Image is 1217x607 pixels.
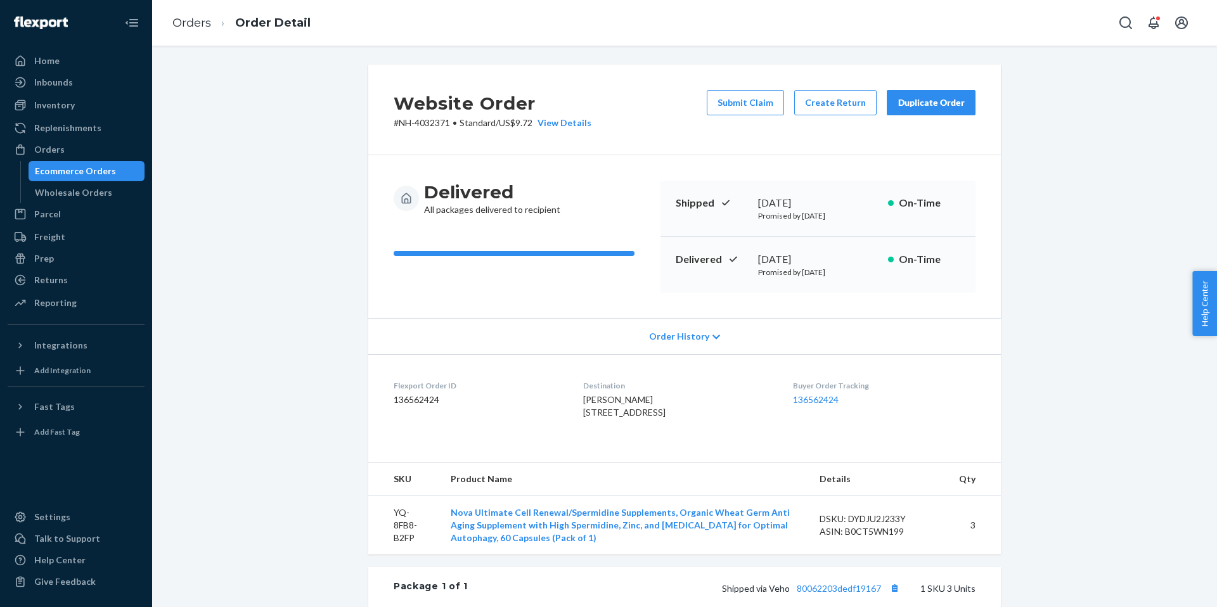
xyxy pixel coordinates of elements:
[649,330,709,343] span: Order History
[34,122,101,134] div: Replenishments
[394,393,563,406] dd: 136562424
[34,274,68,286] div: Returns
[34,339,87,352] div: Integrations
[8,248,145,269] a: Prep
[29,161,145,181] a: Ecommerce Orders
[34,297,77,309] div: Reporting
[468,580,976,596] div: 1 SKU 3 Units
[758,252,878,267] div: [DATE]
[8,51,145,71] a: Home
[34,575,96,588] div: Give Feedback
[394,90,591,117] h2: Website Order
[34,208,61,220] div: Parcel
[8,335,145,355] button: Integrations
[8,422,145,442] a: Add Fast Tag
[583,394,666,418] span: [PERSON_NAME] [STREET_ADDRESS]
[8,72,145,93] a: Inbounds
[394,580,468,596] div: Package 1 of 1
[34,143,65,156] div: Orders
[793,380,976,391] dt: Buyer Order Tracking
[676,252,748,267] p: Delivered
[1169,10,1194,35] button: Open account menu
[1113,10,1138,35] button: Open Search Box
[451,507,790,543] a: Nova Ultimate Cell Renewal/Spermidine Supplements, Organic Wheat Germ Anti Aging Supplement with ...
[394,117,591,129] p: # NH-4032371 / US$9.72
[532,117,591,129] button: View Details
[899,252,960,267] p: On-Time
[172,16,211,30] a: Orders
[899,196,960,210] p: On-Time
[368,463,441,496] th: SKU
[34,400,75,413] div: Fast Tags
[583,380,772,391] dt: Destination
[794,90,877,115] button: Create Return
[34,365,91,376] div: Add Integration
[8,270,145,290] a: Returns
[460,117,496,128] span: Standard
[949,496,1001,555] td: 3
[8,507,145,527] a: Settings
[887,90,976,115] button: Duplicate Order
[949,463,1001,496] th: Qty
[394,380,563,391] dt: Flexport Order ID
[424,181,560,203] h3: Delivered
[8,118,145,138] a: Replenishments
[34,511,70,523] div: Settings
[820,525,939,538] div: ASIN: B0CT5WN199
[441,463,810,496] th: Product Name
[797,583,881,594] a: 80062203dedf19167
[8,95,145,115] a: Inventory
[235,16,311,30] a: Order Detail
[8,572,145,592] button: Give Feedback
[34,54,60,67] div: Home
[8,397,145,417] button: Fast Tags
[368,496,441,555] td: YQ-8FB8-B2FP
[886,580,903,596] button: Copy tracking number
[898,96,965,109] div: Duplicate Order
[119,10,145,35] button: Close Navigation
[758,196,878,210] div: [DATE]
[8,139,145,160] a: Orders
[1192,271,1217,336] button: Help Center
[34,99,75,112] div: Inventory
[722,583,903,594] span: Shipped via Veho
[8,550,145,570] a: Help Center
[707,90,784,115] button: Submit Claim
[14,16,68,29] img: Flexport logo
[8,227,145,247] a: Freight
[162,4,321,42] ol: breadcrumbs
[809,463,949,496] th: Details
[34,231,65,243] div: Freight
[8,204,145,224] a: Parcel
[758,267,878,278] p: Promised by [DATE]
[676,196,748,210] p: Shipped
[29,182,145,203] a: Wholesale Orders
[758,210,878,221] p: Promised by [DATE]
[8,528,145,549] a: Talk to Support
[1141,10,1166,35] button: Open notifications
[34,76,73,89] div: Inbounds
[34,554,86,566] div: Help Center
[453,117,457,128] span: •
[8,361,145,381] a: Add Integration
[34,426,80,437] div: Add Fast Tag
[424,181,560,216] div: All packages delivered to recipient
[34,252,54,265] div: Prep
[820,513,939,525] div: DSKU: DYDJU2J233Y
[35,165,116,177] div: Ecommerce Orders
[8,293,145,313] a: Reporting
[34,532,100,545] div: Talk to Support
[793,394,839,405] a: 136562424
[35,186,112,199] div: Wholesale Orders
